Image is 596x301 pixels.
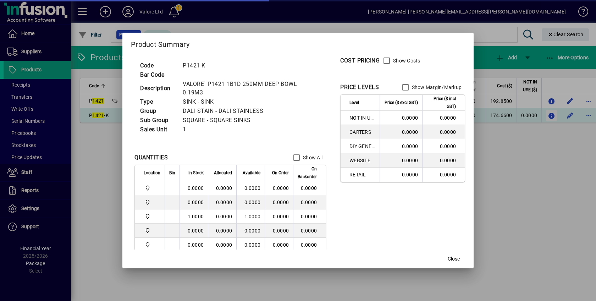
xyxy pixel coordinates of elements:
td: 0.0000 [293,209,326,224]
td: 1.0000 [236,209,265,224]
span: 0.0000 [273,199,289,205]
h2: Product Summary [122,33,474,53]
td: SINK - SINK [179,97,308,106]
td: 0.0000 [208,181,236,195]
span: On Order [272,169,289,177]
span: On Backorder [298,165,317,181]
td: 0.0000 [236,195,265,209]
td: SQUARE - SQUARE SINKS [179,116,308,125]
span: WEBSITE [349,157,375,164]
td: 0.0000 [208,209,236,224]
td: DALI STAIN - DALI STAINLESS [179,106,308,116]
span: 0.0000 [273,185,289,191]
td: 0.0000 [422,111,465,125]
span: NOT IN USE [349,114,375,121]
div: PRICE LEVELS [340,83,379,92]
span: RETAIL [349,171,375,178]
td: 0.0000 [208,224,236,238]
span: 0.0000 [273,214,289,219]
span: Bin [169,169,175,177]
td: 0.0000 [293,181,326,195]
span: Close [448,255,460,263]
button: Close [442,253,465,266]
td: Code [137,61,179,70]
td: 0.0000 [236,181,265,195]
td: 0.0000 [422,125,465,139]
div: COST PRICING [340,56,380,65]
td: 0.0000 [422,153,465,168]
td: 0.0000 [180,181,208,195]
td: Sales Unit [137,125,179,134]
td: 1.0000 [180,209,208,224]
label: Show Costs [392,57,420,64]
td: 0.0000 [208,238,236,252]
td: 0.0000 [380,111,422,125]
td: Type [137,97,179,106]
td: 0.0000 [236,224,265,238]
span: Location [144,169,160,177]
span: In Stock [188,169,204,177]
td: 0.0000 [293,238,326,252]
td: 0.0000 [180,195,208,209]
td: Description [137,80,179,97]
td: 0.0000 [422,139,465,153]
td: 0.0000 [180,224,208,238]
td: P1421-K [179,61,308,70]
td: 0.0000 [380,125,422,139]
span: DIY GENERAL [349,143,375,150]
span: Price ($ excl GST) [385,99,418,106]
td: VALORE` P1421 1B1D 250MM DEEP BOWL 0.19M3 [179,80,308,97]
span: 0.0000 [273,242,289,248]
td: Bar Code [137,70,179,80]
td: 1 [179,125,308,134]
td: 0.0000 [236,238,265,252]
label: Show All [302,154,322,161]
td: Group [137,106,179,116]
span: 0.0000 [273,228,289,234]
div: QUANTITIES [134,153,168,162]
span: Level [349,99,359,106]
td: 0.0000 [422,168,465,182]
span: Price ($ incl GST) [427,95,456,110]
span: CARTERS [349,128,375,136]
td: 0.0000 [180,238,208,252]
td: Sub Group [137,116,179,125]
td: 0.0000 [380,139,422,153]
td: 0.0000 [293,224,326,238]
td: 0.0000 [380,168,422,182]
label: Show Margin/Markup [410,84,462,91]
span: Allocated [214,169,232,177]
td: 0.0000 [208,195,236,209]
span: Available [243,169,260,177]
td: 0.0000 [293,195,326,209]
td: 0.0000 [380,153,422,168]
